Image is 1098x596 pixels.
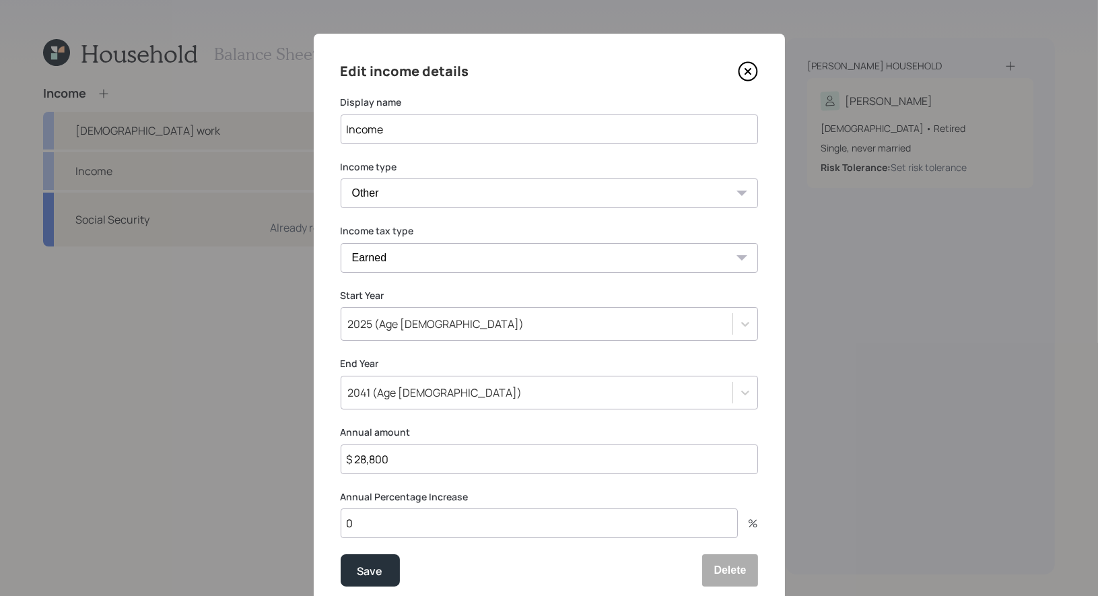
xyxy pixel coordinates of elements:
button: Delete [702,554,757,587]
div: % [738,518,758,529]
div: 2025 (Age [DEMOGRAPHIC_DATA]) [348,317,524,331]
label: Annual Percentage Increase [341,490,758,504]
h4: Edit income details [341,61,469,82]
label: Display name [341,96,758,109]
div: Save [357,562,383,581]
label: Income tax type [341,224,758,238]
button: Save [341,554,400,587]
label: Annual amount [341,426,758,439]
label: Start Year [341,289,758,302]
label: End Year [341,357,758,370]
label: Income type [341,160,758,174]
div: 2041 (Age [DEMOGRAPHIC_DATA]) [348,385,522,400]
